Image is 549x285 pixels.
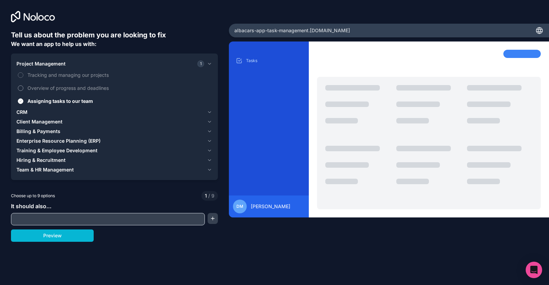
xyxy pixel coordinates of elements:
[16,136,212,146] button: Enterprise Resource Planning (ERP)
[207,192,214,199] span: 9
[16,69,212,107] div: Project Management1
[16,128,60,135] span: Billing & Payments
[11,30,218,40] h6: Tell us about the problem you are looking to fix
[18,85,23,91] button: Overview of progress and deadlines
[11,229,94,242] button: Preview
[16,155,212,165] button: Hiring & Recruitment
[27,71,211,79] span: Tracking and managing our projects
[526,262,542,278] div: Open Intercom Messenger
[16,59,212,69] button: Project Management1
[246,58,302,63] p: Tasks
[11,40,96,47] span: We want an app to help us with:
[251,203,290,210] span: [PERSON_NAME]
[16,118,62,125] span: Client Management
[18,98,23,104] button: Assigning tasks to our team
[16,146,212,155] button: Training & Employee Development
[18,72,23,78] button: Tracking and managing our projects
[234,27,350,34] span: albacars-app-task-management .[DOMAIN_NAME]
[27,84,211,92] span: Overview of progress and deadlines
[16,109,27,116] span: CRM
[16,117,212,127] button: Client Management
[16,157,66,164] span: Hiring & Recruitment
[11,193,55,199] span: Choose up to 9 options
[11,203,51,210] span: It should also...
[16,138,101,144] span: Enterprise Resource Planning (ERP)
[234,55,303,190] div: scrollable content
[16,165,212,175] button: Team & HR Management
[16,60,66,67] span: Project Management
[208,193,210,199] span: /
[27,97,211,105] span: Assigning tasks to our team
[205,192,207,199] span: 1
[16,166,74,173] span: Team & HR Management
[16,127,212,136] button: Billing & Payments
[197,60,204,67] span: 1
[16,147,97,154] span: Training & Employee Development
[16,107,212,117] button: CRM
[236,204,243,209] span: DM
